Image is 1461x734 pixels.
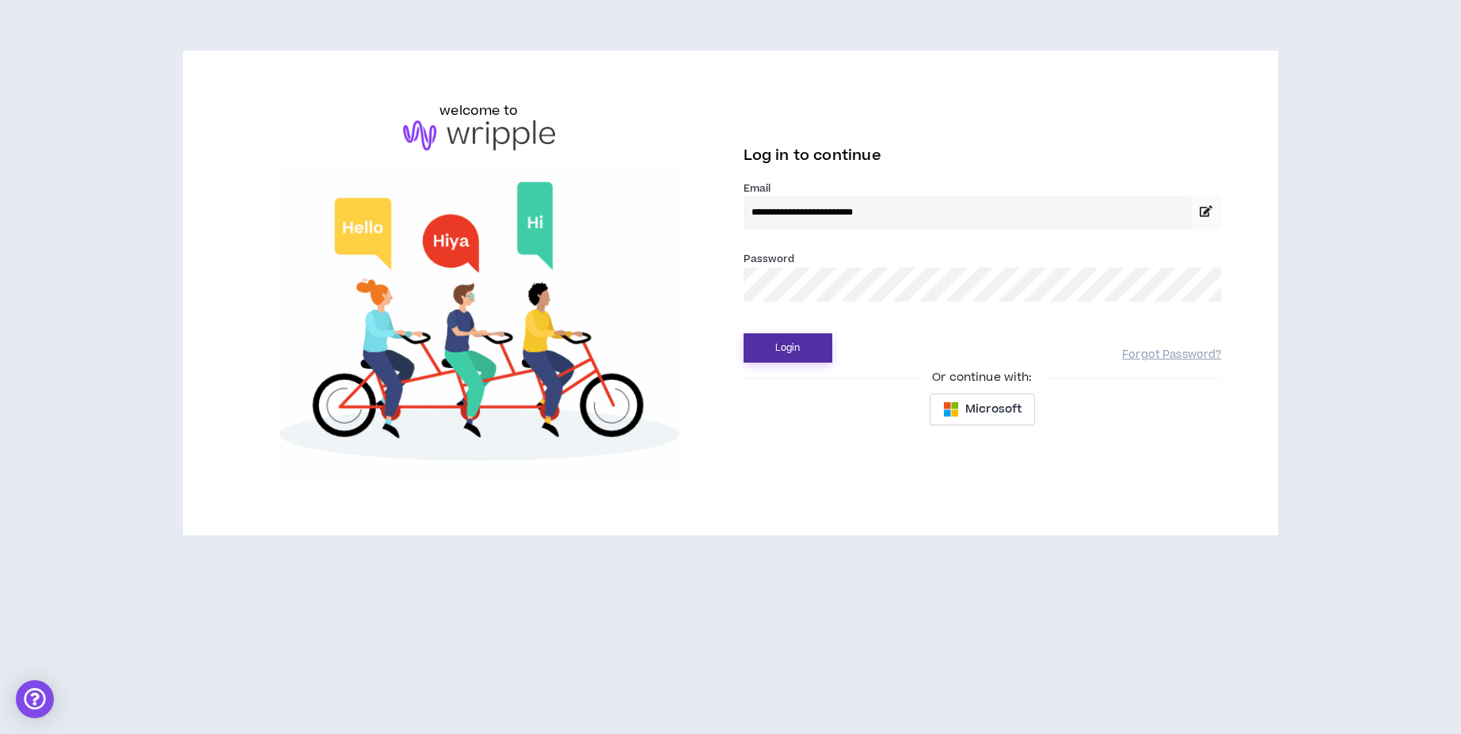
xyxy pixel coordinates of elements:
a: Forgot Password? [1122,348,1221,363]
button: Microsoft [930,394,1035,425]
span: Or continue with: [921,369,1043,386]
h6: welcome to [439,101,518,120]
img: logo-brand.png [403,120,555,150]
button: Login [744,333,832,363]
span: Microsoft [965,401,1022,418]
div: Open Intercom Messenger [16,680,54,718]
label: Email [744,181,1222,196]
img: Welcome to Wripple [240,166,718,485]
span: Log in to continue [744,146,881,165]
label: Password [744,252,795,266]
